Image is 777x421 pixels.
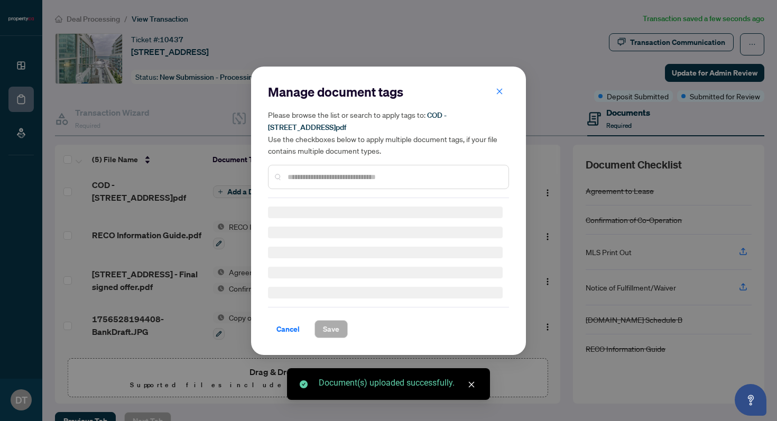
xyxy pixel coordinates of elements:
span: COD - [STREET_ADDRESS]pdf [268,110,447,132]
button: Open asap [735,384,766,416]
h2: Manage document tags [268,83,509,100]
a: Close [466,379,477,390]
div: Document(s) uploaded successfully. [319,377,477,389]
span: check-circle [300,380,308,388]
span: close [468,381,475,388]
button: Save [314,320,348,338]
span: close [496,87,503,95]
h5: Please browse the list or search to apply tags to: Use the checkboxes below to apply multiple doc... [268,109,509,156]
button: Cancel [268,320,308,338]
span: Cancel [276,321,300,338]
